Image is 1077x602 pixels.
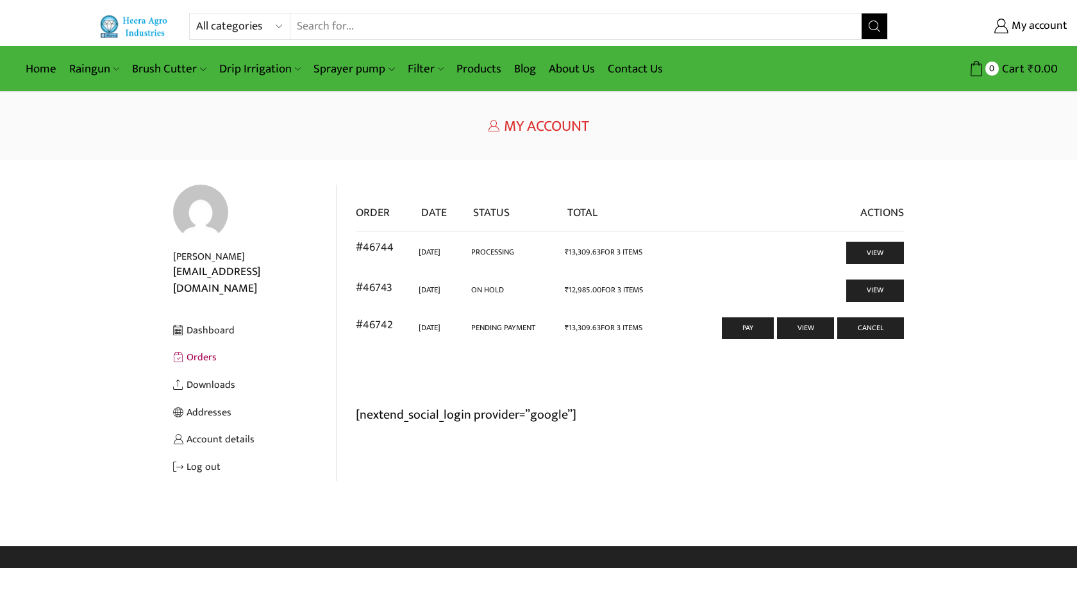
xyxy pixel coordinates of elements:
div: [PERSON_NAME] [173,249,336,264]
span: 12,985.00 [565,283,601,297]
span: Cart [999,60,1024,78]
a: View order 46744 [846,242,904,264]
span: ₹ [565,283,569,297]
span: Order [356,203,390,222]
a: Home [19,54,63,84]
a: Orders [173,344,336,371]
time: [DATE] [419,283,440,297]
td: for 3 items [559,231,671,272]
td: Pending payment [465,310,560,347]
td: On hold [465,272,560,310]
span: Total [567,203,597,222]
a: Drip Irrigation [213,54,307,84]
a: View order number 46744 [356,238,394,257]
a: View order 46742 [777,317,835,340]
div: [EMAIL_ADDRESS][DOMAIN_NAME] [173,264,336,297]
a: View order 46743 [846,280,904,302]
span: 13,309.63 [565,246,601,259]
a: Contact Us [601,54,669,84]
a: Raingun [63,54,126,84]
a: Brush Cutter [126,54,212,84]
span: Actions [860,203,904,222]
a: 0 Cart ₹0.00 [901,57,1058,81]
a: Log out [173,453,336,481]
span: 13,309.63 [565,321,601,335]
a: Blog [508,54,542,84]
a: Downloads [173,371,336,399]
time: [DATE] [419,321,440,335]
a: Addresses [173,399,336,426]
span: ₹ [1028,59,1034,79]
a: Cancel order 46742 [837,317,904,340]
a: View order number 46743 [356,278,392,297]
a: View order number 46742 [356,315,393,335]
a: Sprayer pump [307,54,401,84]
span: Status [473,203,510,222]
input: Search for... [290,13,862,39]
a: About Us [542,54,601,84]
span: My Account [504,113,589,139]
a: Products [450,54,508,84]
td: for 3 items [559,272,671,310]
span: My account [1008,18,1067,35]
a: Account details [173,426,336,453]
td: Processing [465,231,560,272]
a: Dashboard [173,317,336,344]
a: Pay for order 46742 [722,317,774,340]
span: 0 [985,62,999,75]
span: ₹ [565,246,569,259]
span: ₹ [565,321,569,335]
span: Date [421,203,447,222]
a: My account [907,15,1067,38]
bdi: 0.00 [1028,59,1058,79]
p: [nextend_social_login provider=”google”] [173,185,904,425]
td: for 3 items [559,310,671,347]
a: Filter [401,54,450,84]
time: [DATE] [419,246,440,259]
button: Search button [862,13,887,39]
